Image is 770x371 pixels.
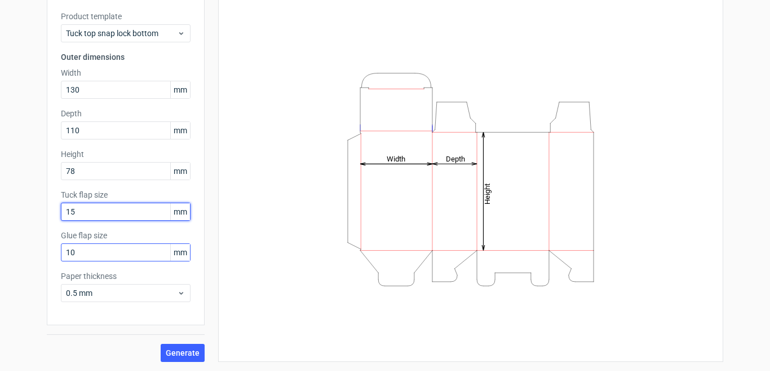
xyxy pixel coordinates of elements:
span: Tuck top snap lock bottom [66,28,177,39]
tspan: Depth [446,154,465,163]
label: Width [61,67,191,78]
tspan: Height [483,183,492,204]
span: mm [170,244,190,261]
label: Paper thickness [61,270,191,282]
label: Height [61,149,191,160]
button: Generate [161,344,205,362]
span: 0.5 mm [66,287,177,299]
label: Tuck flap size [61,189,191,200]
span: mm [170,203,190,220]
label: Product template [61,11,191,22]
tspan: Width [387,154,405,163]
span: mm [170,122,190,139]
span: Generate [166,349,200,357]
span: mm [170,163,190,180]
label: Glue flap size [61,230,191,241]
h3: Outer dimensions [61,51,191,63]
label: Depth [61,108,191,119]
span: mm [170,81,190,98]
